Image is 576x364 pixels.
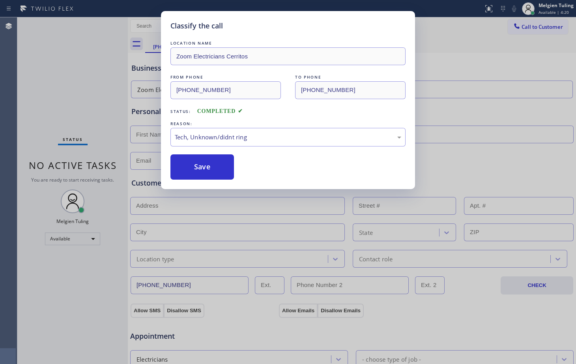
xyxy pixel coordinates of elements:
[197,108,243,114] span: COMPLETED
[175,133,401,142] div: Tech, Unknown/didnt ring
[170,21,223,31] h5: Classify the call
[295,73,406,81] div: TO PHONE
[170,73,281,81] div: FROM PHONE
[295,81,406,99] input: To phone
[170,109,191,114] span: Status:
[170,120,406,128] div: REASON:
[170,81,281,99] input: From phone
[170,154,234,180] button: Save
[170,39,406,47] div: LOCATION NAME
